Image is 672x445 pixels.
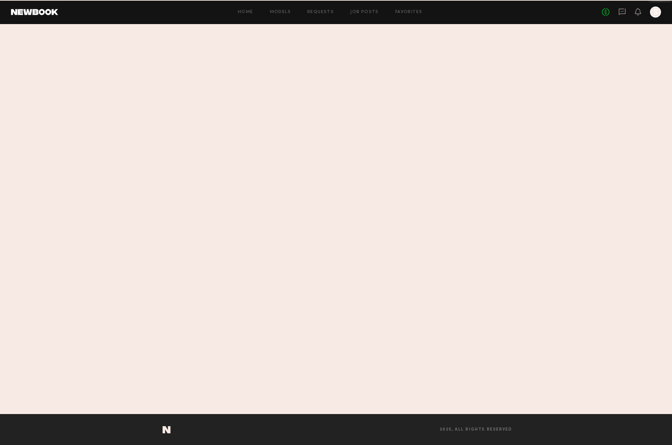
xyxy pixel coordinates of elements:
[440,427,512,432] span: 2025, all rights reserved
[395,10,422,14] a: Favorites
[350,10,379,14] a: Job Posts
[238,10,253,14] a: Home
[270,10,291,14] a: Models
[307,10,334,14] a: Requests
[650,7,661,18] a: S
